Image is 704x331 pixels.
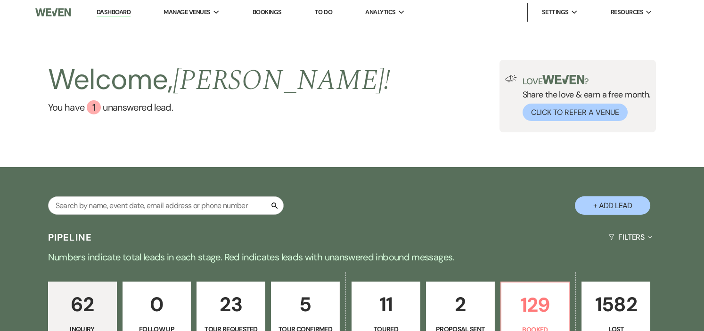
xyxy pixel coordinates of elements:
h2: Welcome, [48,60,391,100]
span: Analytics [365,8,395,17]
p: Numbers indicate total leads in each stage. Red indicates leads with unanswered inbound messages. [13,250,691,265]
p: 5 [277,289,334,320]
p: 11 [358,289,414,320]
h3: Pipeline [48,231,92,244]
input: Search by name, event date, email address or phone number [48,196,284,215]
span: Resources [611,8,643,17]
button: Filters [605,225,656,250]
div: 1 [87,100,101,114]
p: 1582 [588,289,644,320]
span: Settings [542,8,569,17]
button: + Add Lead [575,196,650,215]
p: 129 [507,289,564,321]
p: Love ? [523,75,651,86]
span: Manage Venues [164,8,210,17]
img: Weven Logo [35,2,71,22]
button: Click to Refer a Venue [523,104,628,121]
img: weven-logo-green.svg [542,75,584,84]
a: Bookings [253,8,282,16]
span: [PERSON_NAME] ! [173,59,391,102]
p: 0 [129,289,185,320]
div: Share the love & earn a free month. [517,75,651,121]
a: Dashboard [97,8,131,17]
img: loud-speaker-illustration.svg [505,75,517,82]
p: 2 [432,289,489,320]
p: 62 [54,289,111,320]
p: 23 [203,289,259,320]
a: To Do [315,8,332,16]
a: You have 1 unanswered lead. [48,100,391,114]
